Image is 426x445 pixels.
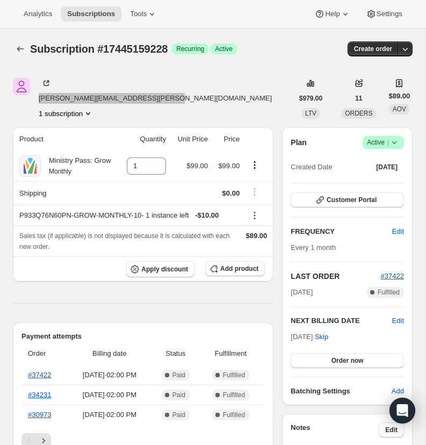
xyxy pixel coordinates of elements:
[71,410,149,420] span: [DATE] · 02:00 PM
[291,243,336,252] span: Every 1 month
[392,386,404,397] span: Add
[385,426,398,434] span: Edit
[205,261,265,276] button: Add product
[376,163,398,171] span: [DATE]
[24,10,52,18] span: Analytics
[41,155,111,177] div: Ministry Pass: Grow
[222,189,240,197] span: $0.00
[291,137,307,148] h2: Plan
[220,264,258,273] span: Add product
[293,91,329,106] button: $979.00
[49,168,71,175] small: Monthly
[223,371,245,379] span: Fulfilled
[117,127,169,151] th: Quantity
[19,155,41,177] img: product img
[124,6,164,21] button: Tools
[299,94,322,103] span: $979.00
[355,94,362,103] span: 11
[291,271,380,282] h2: LAST ORDER
[30,43,168,55] span: Subscription #17445159228
[172,411,185,419] span: Paid
[141,265,188,274] span: Apply discount
[378,288,400,297] span: Fulfilled
[377,10,402,18] span: Settings
[349,91,369,106] button: 11
[386,223,410,240] button: Edit
[223,391,245,399] span: Fulfilled
[291,353,404,368] button: Order now
[169,127,211,151] th: Unit Price
[71,348,149,359] span: Billing date
[246,232,268,240] span: $89.00
[21,342,68,365] th: Order
[389,398,415,424] div: Open Intercom Messenger
[327,196,377,204] span: Customer Portal
[315,332,328,342] span: Skip
[291,315,392,326] h2: NEXT BILLING DATE
[389,91,410,102] span: $89.00
[39,108,93,119] button: Product actions
[218,162,240,170] span: $99.00
[331,356,364,365] span: Order now
[13,78,30,95] span: null null
[291,386,392,397] h6: Batching Settings
[19,232,230,250] span: Sales tax (if applicable) is not displayed because it is calculated with each new order.
[291,162,332,173] span: Created Date
[223,411,245,419] span: Fulfilled
[379,422,404,437] button: Edit
[392,315,404,326] button: Edit
[28,371,51,379] a: #37422
[367,137,400,148] span: Active
[291,333,328,341] span: [DATE] ·
[13,127,117,151] th: Product
[172,371,185,379] span: Paid
[348,41,399,56] button: Create order
[130,10,147,18] span: Tools
[211,127,243,151] th: Price
[381,271,404,282] button: #37422
[19,210,240,221] div: P933Q76N60PN-GROW-MONTHLY-10 - 1 instance left
[359,6,409,21] button: Settings
[71,390,149,400] span: [DATE] · 02:00 PM
[67,10,115,18] span: Subscriptions
[325,10,340,18] span: Help
[21,331,265,342] h2: Payment attempts
[13,181,117,205] th: Shipping
[291,422,379,437] h3: Notes
[71,370,149,381] span: [DATE] · 02:00 PM
[345,110,372,117] span: ORDERS
[13,41,28,56] button: Subscriptions
[291,192,404,207] button: Customer Portal
[126,261,194,277] button: Apply discount
[308,328,335,346] button: Skip
[195,210,219,221] span: - $10.00
[39,93,272,104] span: [PERSON_NAME][EMAIL_ADDRESS][PERSON_NAME][DOMAIN_NAME]
[215,45,233,53] span: Active
[176,45,204,53] span: Recurring
[246,186,263,198] button: Shipping actions
[172,391,185,399] span: Paid
[246,159,263,171] button: Product actions
[381,272,404,280] a: #37422
[291,287,313,298] span: [DATE]
[354,45,392,53] span: Create order
[17,6,59,21] button: Analytics
[305,110,316,117] span: LTV
[186,162,208,170] span: $99.00
[393,105,406,113] span: AOV
[392,226,404,237] span: Edit
[385,383,410,400] button: Add
[155,348,196,359] span: Status
[370,160,404,175] button: [DATE]
[308,6,357,21] button: Help
[387,138,389,147] span: |
[291,226,392,237] h2: FREQUENCY
[61,6,121,21] button: Subscriptions
[28,391,51,399] a: #34231
[203,348,258,359] span: Fulfillment
[28,411,51,419] a: #30973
